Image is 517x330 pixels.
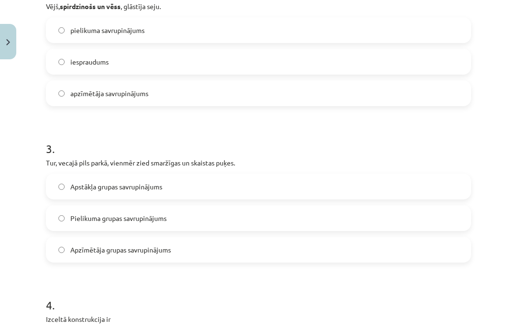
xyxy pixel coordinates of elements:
[70,25,145,35] span: pielikuma savrupinājums
[46,125,471,155] h1: 3 .
[46,158,471,168] p: Tur, vecajā pils parkā, vienmēr zied smaržīgas un skaistas puķes.
[58,247,65,253] input: Apzīmētāja grupas savrupinājums
[46,1,471,11] p: Vējš, , glāstīja seju.
[58,90,65,97] input: apzīmētāja savrupinājums
[70,245,171,255] span: Apzīmētāja grupas savrupinājums
[58,215,65,221] input: Pielikuma grupas savrupinājums
[70,57,109,67] span: iespraudums
[46,282,471,311] h1: 4 .
[58,59,65,65] input: iespraudums
[58,184,65,190] input: Apstākļa grupas savrupinājums
[70,88,148,99] span: apzīmētāja savrupinājums
[46,314,471,324] p: Izceltā konstrukcija ir
[60,2,121,11] b: spirdzinošs un vēss
[70,182,162,192] span: Apstākļa grupas savrupinājums
[6,39,10,45] img: icon-close-lesson-0947bae3869378f0d4975bcd49f059093ad1ed9edebbc8119c70593378902aed.svg
[58,27,65,33] input: pielikuma savrupinājums
[70,213,167,223] span: Pielikuma grupas savrupinājums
